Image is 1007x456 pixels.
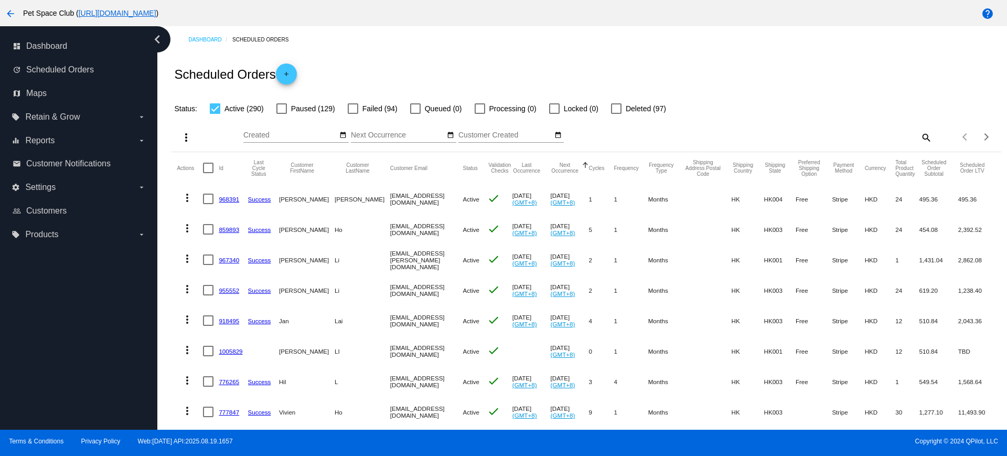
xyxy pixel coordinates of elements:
mat-cell: LI [335,336,390,366]
mat-cell: [EMAIL_ADDRESS][DOMAIN_NAME] [390,397,463,427]
mat-cell: [DATE] [551,366,589,397]
i: email [13,160,21,168]
mat-cell: 0 [588,336,614,366]
a: Success [248,409,271,416]
a: email Customer Notifications [13,155,146,172]
span: Reports [25,136,55,145]
mat-cell: Months [648,275,684,305]
a: Success [248,317,271,324]
button: Change sorting for CustomerFirstName [279,162,325,174]
mat-cell: 1 [614,245,648,275]
mat-cell: Hil [279,366,335,397]
mat-cell: 1,238.40 [958,275,996,305]
button: Change sorting for PreferredShippingOption [796,160,822,177]
span: Customer Notifications [26,159,111,168]
mat-cell: 619.20 [919,275,958,305]
mat-cell: [DATE] [512,397,551,427]
a: Success [248,257,271,263]
button: Change sorting for LastOccurrenceUtc [512,162,541,174]
mat-cell: HK003 [764,305,796,336]
span: Active [463,226,479,233]
mat-cell: [EMAIL_ADDRESS][DOMAIN_NAME] [390,336,463,366]
mat-cell: 1 [614,184,648,214]
a: (GMT+8) [551,199,575,206]
mat-icon: more_vert [181,344,194,356]
button: Change sorting for ShippingPostcode [684,160,722,177]
mat-cell: HKD [865,305,896,336]
button: Change sorting for CustomerEmail [390,165,427,171]
mat-cell: Months [648,214,684,245]
span: Maps [26,89,47,98]
mat-cell: HK003 [764,214,796,245]
input: Created [243,131,338,140]
mat-cell: Months [648,184,684,214]
a: 777847 [219,409,239,416]
mat-cell: Stripe [832,305,864,336]
mat-cell: 1,277.10 [919,397,958,427]
mat-cell: [PERSON_NAME] [279,184,335,214]
span: Dashboard [26,41,67,51]
mat-cell: 24 [895,214,919,245]
i: dashboard [13,42,21,50]
mat-cell: 2 [588,275,614,305]
mat-icon: more_vert [181,252,194,265]
h2: Scheduled Orders [174,63,296,84]
button: Change sorting for Id [219,165,223,171]
mat-icon: check [487,253,500,266]
mat-cell: 1 [588,184,614,214]
a: (GMT+8) [551,321,575,327]
span: Active (290) [224,102,264,115]
i: people_outline [13,207,21,215]
mat-cell: 24 [895,184,919,214]
mat-cell: Free [796,275,832,305]
mat-icon: more_vert [181,283,194,295]
mat-cell: [DATE] [512,305,551,336]
span: Products [25,230,58,239]
mat-cell: HK001 [764,336,796,366]
a: Terms & Conditions [9,438,63,445]
a: (GMT+8) [512,381,537,388]
mat-cell: 11,493.90 [958,397,996,427]
button: Change sorting for PaymentMethod.Type [832,162,855,174]
mat-cell: HKD [865,214,896,245]
a: (GMT+8) [512,412,537,419]
mat-cell: Lai [335,305,390,336]
mat-cell: 1 [614,275,648,305]
mat-cell: [DATE] [512,184,551,214]
mat-cell: Free [796,245,832,275]
i: settings [12,183,20,192]
a: people_outline Customers [13,203,146,219]
button: Previous page [955,126,976,147]
a: 967340 [219,257,239,263]
button: Change sorting for Status [463,165,477,171]
mat-cell: 454.08 [919,214,958,245]
span: Copyright © 2024 QPilot, LLC [512,438,998,445]
mat-cell: Stripe [832,184,864,214]
span: Retain & Grow [25,112,80,122]
button: Change sorting for CurrencyIso [865,165,886,171]
mat-cell: 1,568.64 [958,366,996,397]
mat-cell: Ho [335,214,390,245]
mat-cell: Jan [279,305,335,336]
mat-icon: check [487,375,500,387]
i: local_offer [12,113,20,121]
i: update [13,66,21,74]
button: Change sorting for LifetimeValue [958,162,987,174]
mat-cell: [DATE] [551,275,589,305]
mat-cell: 2,392.52 [958,214,996,245]
mat-cell: Stripe [832,214,864,245]
mat-header-cell: Actions [177,152,203,184]
mat-cell: HK [732,184,764,214]
span: Active [463,317,479,324]
a: update Scheduled Orders [13,61,146,78]
mat-cell: [DATE] [551,214,589,245]
i: arrow_drop_down [137,113,146,121]
mat-cell: 2,862.08 [958,245,996,275]
a: 955552 [219,287,239,294]
mat-cell: HK004 [764,184,796,214]
mat-cell: Stripe [832,397,864,427]
mat-cell: [EMAIL_ADDRESS][DOMAIN_NAME] [390,305,463,336]
a: 776265 [219,378,239,385]
mat-cell: [DATE] [551,245,589,275]
mat-cell: 5 [588,214,614,245]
